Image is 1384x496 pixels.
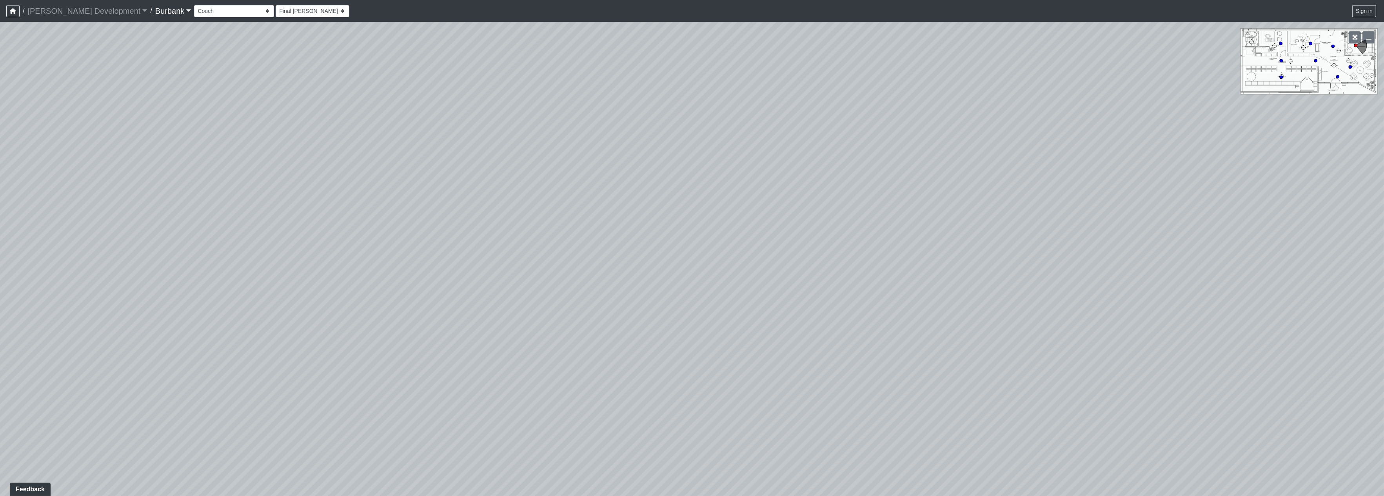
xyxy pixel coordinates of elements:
a: Burbank [155,3,191,19]
iframe: Ybug feedback widget [6,480,52,496]
span: / [147,3,155,19]
button: Sign in [1352,5,1376,17]
span: / [20,3,27,19]
a: [PERSON_NAME] Development [27,3,147,19]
